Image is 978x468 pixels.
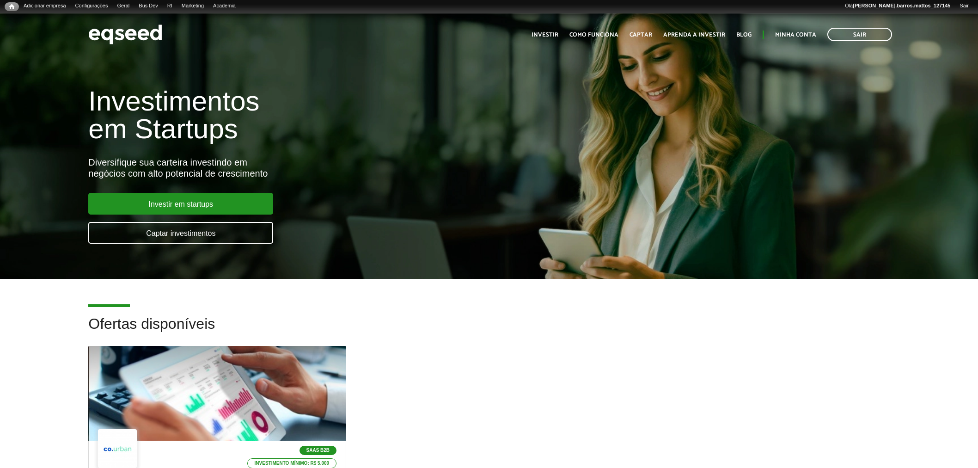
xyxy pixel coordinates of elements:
h1: Investimentos em Startups [88,87,563,143]
p: SaaS B2B [300,446,337,455]
a: Academia [208,2,240,10]
a: Bus Dev [134,2,163,10]
img: EqSeed [88,22,162,47]
a: Investir [532,32,558,38]
a: Minha conta [775,32,816,38]
a: Investir em startups [88,193,273,215]
a: Captar investimentos [88,222,273,244]
a: RI [163,2,177,10]
a: Geral [112,2,134,10]
a: Início [5,2,19,11]
h2: Ofertas disponíveis [88,316,889,346]
a: Blog [736,32,752,38]
strong: [PERSON_NAME].barros.mattos_127145 [853,3,950,8]
a: Sair [827,28,892,41]
a: Aprenda a investir [663,32,725,38]
a: Como funciona [569,32,618,38]
div: Diversifique sua carteira investindo em negócios com alto potencial de crescimento [88,157,563,179]
span: Início [9,3,14,10]
a: Marketing [177,2,208,10]
a: Configurações [71,2,113,10]
a: Captar [630,32,652,38]
a: Adicionar empresa [19,2,71,10]
a: Olá[PERSON_NAME].barros.mattos_127145 [840,2,955,10]
a: Sair [955,2,973,10]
